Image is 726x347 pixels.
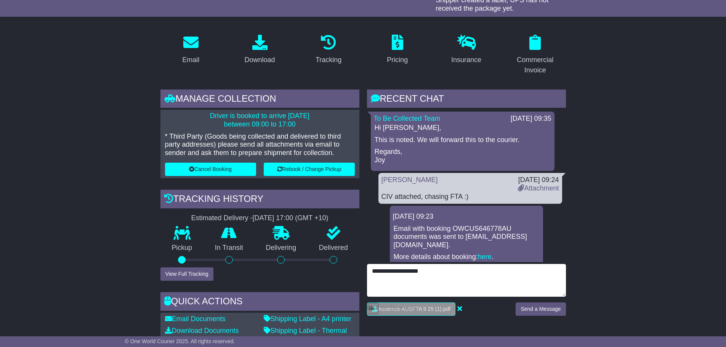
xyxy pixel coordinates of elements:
a: Commercial Invoice [505,32,566,78]
a: [PERSON_NAME] [381,176,438,184]
div: [DATE] 09:24 [518,176,559,184]
button: Rebook / Change Pickup [264,163,355,176]
div: Download [244,55,275,65]
div: [DATE] 09:23 [393,213,540,221]
a: Download Documents [165,327,239,334]
div: RECENT CHAT [367,90,566,110]
a: Shipping Label - Thermal printer [264,327,347,343]
p: More details about booking: . [394,253,539,261]
a: Insurance [446,32,486,68]
div: Insurance [451,55,481,65]
a: Pricing [382,32,413,68]
a: To Be Collected Team [374,115,441,122]
p: Driver is booked to arrive [DATE] between 09:00 to 17:00 [165,112,355,128]
div: Commercial Invoice [510,55,561,75]
a: here [478,253,492,261]
p: Delivering [255,244,308,252]
div: Quick Actions [160,292,359,313]
a: Download [239,32,280,68]
p: Hi [PERSON_NAME], [375,124,551,132]
a: Shipping Label - A4 printer [264,315,351,323]
div: Tracking history [160,190,359,210]
button: Cancel Booking [165,163,256,176]
div: Estimated Delivery - [160,214,359,222]
div: Manage collection [160,90,359,110]
p: Email with booking OWCUS646778AU documents was sent to [EMAIL_ADDRESS][DOMAIN_NAME]. [394,225,539,249]
span: © One World Courier 2025. All rights reserved. [125,338,235,344]
div: Pricing [387,55,408,65]
div: [DATE] 09:35 [511,115,551,123]
a: Email Documents [165,315,226,323]
p: In Transit [204,244,255,252]
div: CIV attached, chasing FTA :) [381,193,559,201]
p: Regards, Joy [375,148,551,164]
a: Tracking [311,32,346,68]
button: View Full Tracking [160,267,213,281]
button: Send a Message [516,302,566,316]
a: Email [177,32,204,68]
p: Pickup [160,244,204,252]
div: Tracking [316,55,341,65]
div: Email [182,55,199,65]
p: This is noted. We will forward this to the courier. [375,136,551,144]
a: Attachment [518,184,559,192]
p: Delivered [308,244,359,252]
div: [DATE] 17:00 (GMT +10) [253,214,329,222]
p: * Third Party (Goods being collected and delivered to third party addresses) please send all atta... [165,133,355,157]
